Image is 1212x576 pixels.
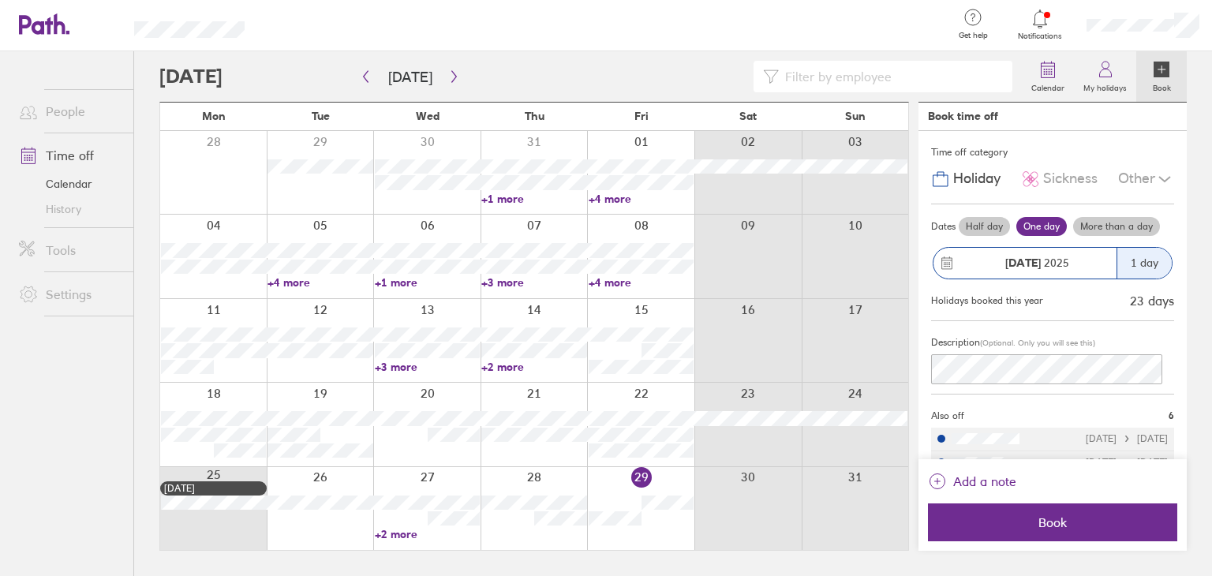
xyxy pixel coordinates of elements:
[6,196,133,222] a: History
[481,360,586,374] a: +2 more
[948,31,999,40] span: Get help
[416,110,440,122] span: Wed
[1086,433,1168,444] div: [DATE] [DATE]
[980,338,1095,348] span: (Optional. Only you will see this)
[1043,170,1098,187] span: Sickness
[6,279,133,310] a: Settings
[931,140,1174,164] div: Time off category
[939,515,1166,529] span: Book
[376,64,445,90] button: [DATE]
[931,239,1174,287] button: [DATE] 20251 day
[959,217,1010,236] label: Half day
[6,171,133,196] a: Calendar
[845,110,866,122] span: Sun
[1136,51,1187,102] a: Book
[6,95,133,127] a: People
[739,110,757,122] span: Sat
[202,110,226,122] span: Mon
[1074,51,1136,102] a: My holidays
[1086,457,1168,468] div: [DATE] [DATE]
[931,410,964,421] span: Also off
[1015,32,1066,41] span: Notifications
[931,221,956,232] span: Dates
[375,527,480,541] a: +2 more
[779,62,1003,92] input: Filter by employee
[1143,79,1180,93] label: Book
[928,110,998,122] div: Book time off
[1073,217,1160,236] label: More than a day
[589,192,694,206] a: +4 more
[312,110,330,122] span: Tue
[1130,294,1174,308] div: 23 days
[634,110,649,122] span: Fri
[1005,256,1041,270] strong: [DATE]
[375,360,480,374] a: +3 more
[589,275,694,290] a: +4 more
[6,234,133,266] a: Tools
[481,192,586,206] a: +1 more
[928,503,1177,541] button: Book
[1117,248,1172,279] div: 1 day
[481,275,586,290] a: +3 more
[953,170,1001,187] span: Holiday
[1015,8,1066,41] a: Notifications
[953,469,1016,494] span: Add a note
[1074,79,1136,93] label: My holidays
[1169,410,1174,421] span: 6
[6,140,133,171] a: Time off
[1022,79,1074,93] label: Calendar
[267,275,372,290] a: +4 more
[931,295,1043,306] div: Holidays booked this year
[931,336,980,348] span: Description
[375,275,480,290] a: +1 more
[1005,256,1069,269] span: 2025
[1118,164,1174,194] div: Other
[1022,51,1074,102] a: Calendar
[525,110,544,122] span: Thu
[164,483,263,494] div: [DATE]
[928,469,1016,494] button: Add a note
[1016,217,1067,236] label: One day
